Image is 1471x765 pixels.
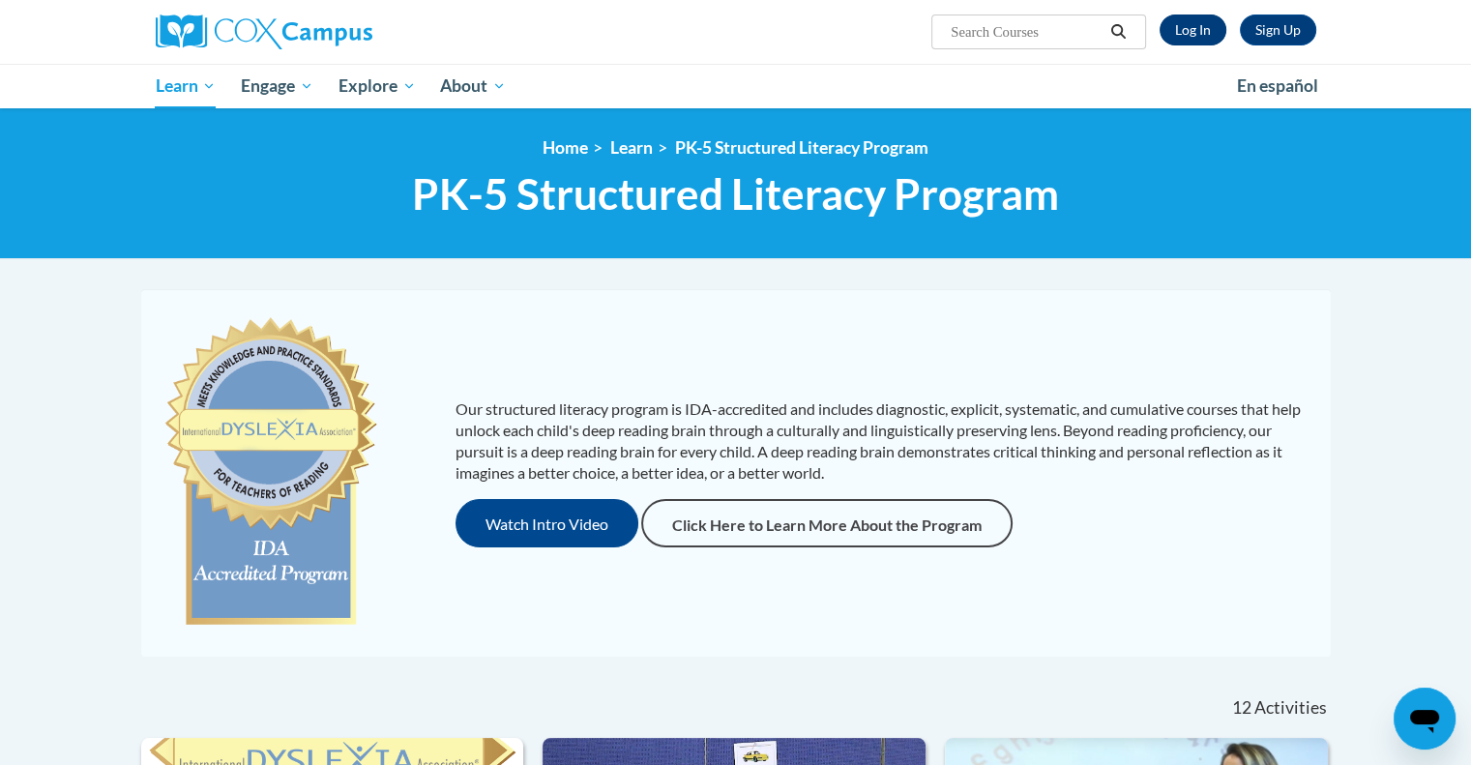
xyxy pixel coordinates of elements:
button: Search [1103,20,1133,44]
span: Explore [338,74,416,98]
p: Our structured literacy program is IDA-accredited and includes diagnostic, explicit, systematic, ... [456,398,1311,484]
a: Explore [326,64,428,108]
a: Engage [228,64,326,108]
a: Log In [1160,15,1226,45]
span: Activities [1254,697,1327,719]
a: Register [1240,15,1316,45]
a: Learn [610,137,653,158]
a: Learn [143,64,229,108]
span: PK-5 Structured Literacy Program [412,168,1059,220]
span: En español [1237,75,1318,96]
iframe: Button to launch messaging window [1394,688,1456,750]
span: Engage [241,74,313,98]
img: c477cda6-e343-453b-bfce-d6f9e9818e1c.png [161,309,382,637]
a: Cox Campus [156,15,523,49]
span: Learn [155,74,216,98]
button: Watch Intro Video [456,499,638,547]
img: Cox Campus [156,15,372,49]
span: About [440,74,506,98]
a: About [427,64,518,108]
a: PK-5 Structured Literacy Program [675,137,928,158]
a: Home [543,137,588,158]
span: 12 [1231,697,1250,719]
a: Click Here to Learn More About the Program [641,499,1013,547]
a: En español [1224,66,1331,106]
input: Search Courses [949,20,1103,44]
div: Main menu [127,64,1345,108]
